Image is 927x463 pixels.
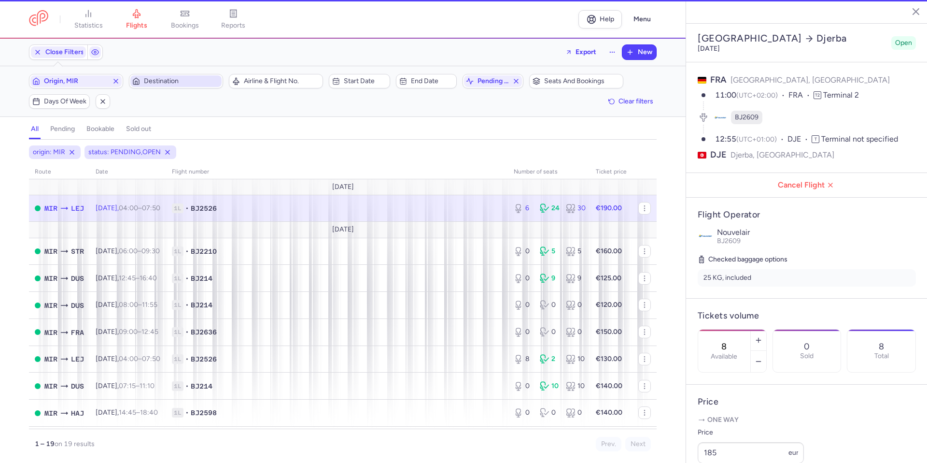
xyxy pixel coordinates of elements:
div: 0 [514,381,532,391]
span: • [185,274,189,283]
span: [DATE], [96,204,160,212]
button: End date [396,74,457,88]
span: [DATE] [332,226,354,233]
time: 06:00 [119,247,138,255]
span: Open [895,38,912,48]
div: 6 [514,203,532,213]
strong: €160.00 [596,247,622,255]
p: 0 [804,342,810,351]
span: Habib Bourguiba, Monastir, Tunisia [44,273,57,284]
time: 09:30 [141,247,160,255]
th: route [29,165,90,179]
span: Düsseldorf International Airport, Düsseldorf, Germany [71,381,84,391]
div: 8 [514,354,532,364]
span: (UTC+01:00) [736,135,777,144]
span: Düsseldorf International Airport, Düsseldorf, Germany [71,273,84,284]
p: Nouvelair [717,228,916,237]
h4: Price [698,396,916,407]
strong: €150.00 [596,328,622,336]
span: [DATE], [96,301,157,309]
div: 5 [566,246,584,256]
button: Destination [129,74,223,88]
button: New [622,45,656,59]
span: Habib Bourguiba, Monastir, Tunisia [44,203,57,214]
div: 0 [514,246,532,256]
h5: Checked baggage options [698,254,916,265]
span: Habib Bourguiba, Monastir, Tunisia [44,381,57,391]
span: Days of week [44,98,86,105]
th: Flight number [166,165,508,179]
strong: 1 – 19 [35,440,55,448]
time: 07:50 [142,204,160,212]
span: [GEOGRAPHIC_DATA], [GEOGRAPHIC_DATA] [730,75,890,85]
span: Help [600,15,614,23]
span: • [185,354,189,364]
span: [DATE], [96,247,160,255]
div: 0 [540,327,558,337]
span: Destination [144,77,220,85]
span: Halle, Leipzig, Germany [71,203,84,214]
button: Menu [628,10,657,29]
span: [DATE], [96,408,158,417]
span: BJ2636 [191,327,217,337]
span: DJE [787,134,812,145]
time: 07:50 [142,355,160,363]
span: Terminal not specified [821,134,898,144]
span: T [812,135,819,143]
span: End date [411,77,453,85]
span: Airline & Flight No. [244,77,320,85]
button: Start date [329,74,390,88]
button: Seats and bookings [529,74,623,88]
span: 1L [172,203,183,213]
div: 0 [566,408,584,418]
div: 10 [540,381,558,391]
span: Frankfurt International Airport, Frankfurt am Main, Germany [71,327,84,338]
span: Habib Bourguiba, Monastir, Tunisia [44,327,57,338]
span: origin: MIR [33,147,65,157]
div: 9 [566,274,584,283]
span: Habib Bourguiba, Monastir, Tunisia [44,354,57,364]
span: Stuttgart Echterdingen, Stuttgart, Germany [71,246,84,257]
time: 04:00 [119,204,138,212]
span: – [119,301,157,309]
span: Habib Bourguiba, Monastir, Tunisia [44,300,57,311]
span: 1L [172,408,183,418]
span: BJ2526 [191,203,217,213]
span: – [119,204,160,212]
span: • [185,203,189,213]
span: 1L [172,381,183,391]
div: 10 [566,354,584,364]
div: 9 [540,274,558,283]
strong: €140.00 [596,408,622,417]
span: [DATE], [96,328,158,336]
label: Price [698,427,804,438]
span: BJ214 [191,274,212,283]
span: BJ2609 [735,113,758,122]
strong: €130.00 [596,355,622,363]
button: Clear filters [605,94,657,109]
time: 14:45 [119,408,136,417]
button: Export [559,44,603,60]
span: eur [788,449,799,457]
div: 0 [514,274,532,283]
time: 11:00 [715,90,736,100]
time: 04:00 [119,355,138,363]
span: – [119,408,158,417]
span: Habib Bourguiba, Monastir, Tunisia [44,408,57,419]
span: 1L [172,327,183,337]
div: 0 [514,300,532,310]
span: [DATE], [96,382,154,390]
a: Help [578,10,622,29]
h4: Tickets volume [698,310,916,321]
time: 11:55 [142,301,157,309]
h4: all [31,125,39,133]
span: (UTC+02:00) [736,91,778,100]
strong: €125.00 [596,274,621,282]
div: 24 [540,203,558,213]
button: pending (+1) [463,74,523,88]
label: Available [711,353,737,361]
p: Total [874,352,889,360]
a: CitizenPlane red outlined logo [29,10,48,28]
span: BJ2526 [191,354,217,364]
span: Düsseldorf International Airport, Düsseldorf, Germany [71,300,84,311]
